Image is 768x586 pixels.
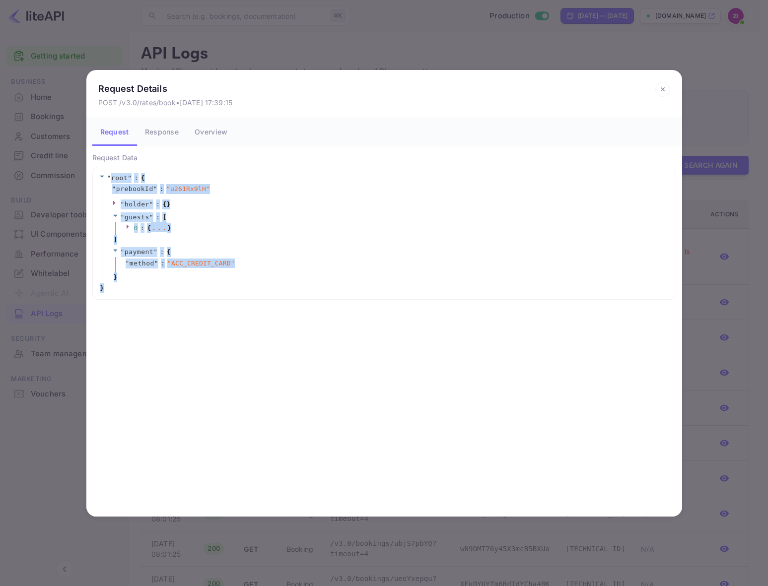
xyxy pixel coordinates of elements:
span: " [154,260,158,267]
span: } [167,223,171,233]
span: method [130,259,154,268]
span: " [121,213,125,221]
span: " [126,260,130,267]
button: Response [137,118,187,146]
span: " u261Rx9lH " [166,184,210,194]
span: : [156,212,160,222]
div: ... [151,225,167,230]
span: payment [125,248,153,256]
span: " [128,174,132,182]
span: " [121,200,125,208]
span: : [160,247,164,257]
span: : [161,259,165,268]
span: { [141,173,145,183]
span: [ [162,212,166,222]
span: " [107,174,111,182]
span: { [167,247,171,257]
span: ] [112,235,118,245]
span: " [149,200,153,208]
span: " [149,213,153,221]
span: prebookId [116,184,153,194]
button: Request [92,118,137,146]
span: guests [125,213,149,221]
span: " [153,248,157,256]
span: " ACC_CREDIT_CARD " [167,259,235,268]
p: Request Data [92,152,676,163]
span: : [140,223,144,233]
span: { [147,223,151,233]
span: : [134,173,138,183]
span: { [162,199,166,209]
span: : [156,199,160,209]
span: : [160,184,164,194]
p: POST /v3.0/rates/book • [DATE] 17:39:15 [98,97,233,108]
span: " [121,248,125,256]
span: } [99,283,104,293]
span: root [111,174,128,182]
span: 0 [134,224,138,232]
span: holder [125,200,149,208]
p: Request Details [98,82,233,95]
span: " [112,185,116,193]
span: } [166,199,170,209]
span: } [112,272,118,282]
button: Overview [187,118,235,146]
span: " [153,185,157,193]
